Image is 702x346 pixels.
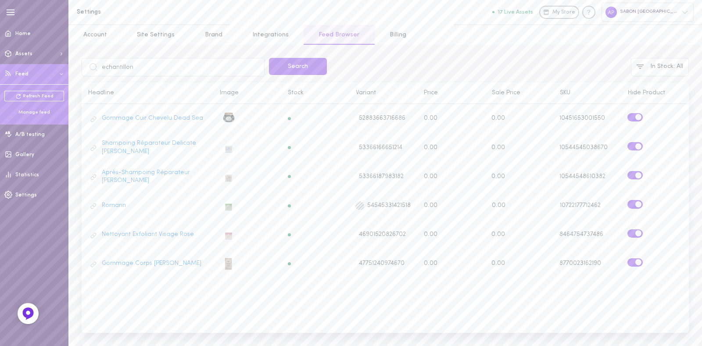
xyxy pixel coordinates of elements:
span: 8770023162190 [559,260,601,267]
span: 10544548610382 [559,173,605,180]
span: 0.00 [424,260,437,267]
span: 0.00 [424,173,437,180]
a: Billing [375,25,421,45]
span: 0.00 [424,231,437,238]
img: Feedback Button [21,307,35,320]
a: Account [68,25,122,45]
span: Assets [15,51,32,57]
button: Search [269,58,327,75]
span: A/B testing [15,132,45,137]
span: 10544545038670 [559,144,608,151]
a: My Store [539,6,579,19]
a: Brand [190,25,237,45]
span: 0.00 [491,115,505,121]
div: Price [417,89,485,97]
a: Feed Browser [304,25,374,45]
span: 54545331421518 [367,202,411,210]
span: 53366166651214 [359,144,402,152]
span: 0.00 [492,202,505,209]
span: 8464754737486 [559,231,603,238]
span: 0.00 [424,144,437,151]
div: Hide Product [621,89,689,97]
div: SKU [553,89,621,97]
div: Headline [82,89,213,97]
span: My Store [552,9,575,17]
a: Site Settings [122,25,190,45]
a: Gommage Cuir Chevelu Dead Sea [102,114,203,122]
a: Gommage Corps [PERSON_NAME] [102,260,201,268]
input: Search [82,58,265,76]
span: 0.00 [424,202,437,209]
span: Gallery [15,152,34,157]
span: 10451653001550 [559,115,605,121]
a: Integrations [237,25,304,45]
div: Image [213,89,281,97]
a: Nettoyant Exfoliant Visage Rose [102,231,194,239]
div: Stock [281,89,349,97]
span: 0.00 [491,173,505,180]
span: 53366187983182 [359,173,404,181]
span: 52883663716686 [359,114,405,122]
button: In Stock: All [631,58,689,76]
div: Variant [349,89,417,97]
h1: Settings [77,9,222,15]
a: Romarin [102,202,126,210]
a: Shampoing Réparateur Delicate [PERSON_NAME] [102,139,207,155]
div: Sale Price [485,89,553,97]
span: Home [15,31,31,36]
div: Manage feed [4,109,64,116]
div: Knowledge center [582,6,595,19]
a: Après-Shampoing Réparateur [PERSON_NAME] [102,169,207,185]
span: Settings [15,193,37,198]
span: 0.00 [491,144,505,151]
div: SABON [GEOGRAPHIC_DATA] [602,3,694,21]
a: Refresh Feed [4,91,64,101]
span: 10722177712462 [560,202,601,209]
span: 0.00 [491,260,505,267]
span: 0.00 [491,231,505,238]
button: 17 Live Assets [492,9,533,15]
span: 47751240974670 [359,260,405,268]
span: 46901520826702 [359,231,406,239]
span: Romarin [355,201,364,210]
span: Feed [15,71,29,77]
a: 17 Live Assets [492,9,539,15]
span: Statistics [15,172,39,178]
span: 0.00 [424,115,437,121]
